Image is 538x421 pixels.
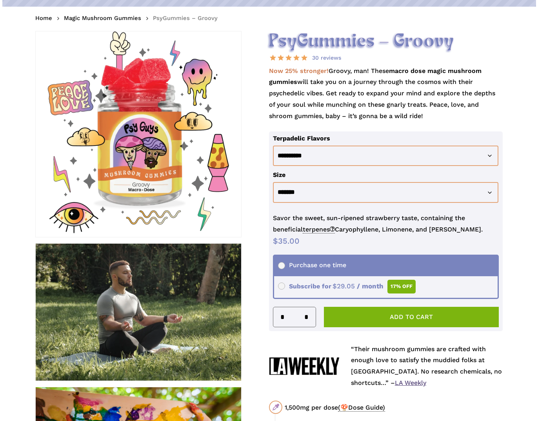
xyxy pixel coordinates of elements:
[338,404,385,412] span: (🍄Dose Guide)
[269,66,503,131] p: Groovy, man! These will take you on a journey through the cosmos with their psychedelic vibes. Ge...
[273,135,330,142] label: Terpadelic Flavors
[287,307,302,327] input: Product quantity
[357,282,384,290] span: / month
[64,14,141,22] a: Magic Mushroom Gummies
[273,213,499,235] p: Savor the sweet, sun-ripened strawberry taste, containing the beneficial Caryophyllene, Limonene,...
[153,15,218,22] span: PsyGummies – Groovy
[273,236,300,246] bdi: 35.00
[285,403,503,412] div: 1,500mg per dose
[303,226,335,233] span: terpenes
[273,236,278,246] span: $
[35,14,52,22] a: Home
[324,307,499,327] button: Add to cart
[269,67,329,75] strong: Now 25% stronger!
[269,31,503,53] h2: PsyGummies – Groovy
[333,282,355,290] span: 29.05
[278,261,346,269] span: Purchase one time
[278,282,416,290] span: Subscribe for
[273,171,285,179] label: Size
[269,357,339,375] img: La Weekly Logo
[351,344,503,389] p: “Their mushroom gummies are crafted with enough love to satisfy the muddied folks at [GEOGRAPHIC_...
[333,282,337,290] span: $
[395,379,426,386] a: LA Weekly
